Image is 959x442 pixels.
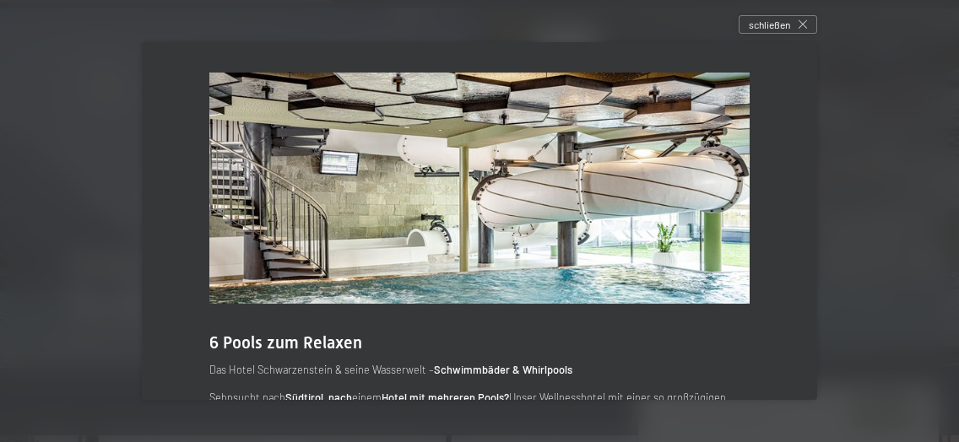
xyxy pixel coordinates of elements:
[434,363,572,376] strong: Schwimmbäder & Whirlpools
[209,389,750,440] p: Sehnsucht nach einem Unser Wellnesshotel mit einer so großzügigen, abwechslungsreichen und , mit ...
[382,391,509,404] strong: Hotel mit mehreren Pools?
[209,332,362,353] span: 6 Pools zum Relaxen
[209,73,750,304] img: Urlaub - Schwimmbad - Sprudelbänke - Babybecken uvw.
[285,391,352,404] strong: Südtirol, nach
[209,361,750,378] p: Das Hotel Schwarzenstein & seine Wasserwelt –
[749,18,790,32] span: schließen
